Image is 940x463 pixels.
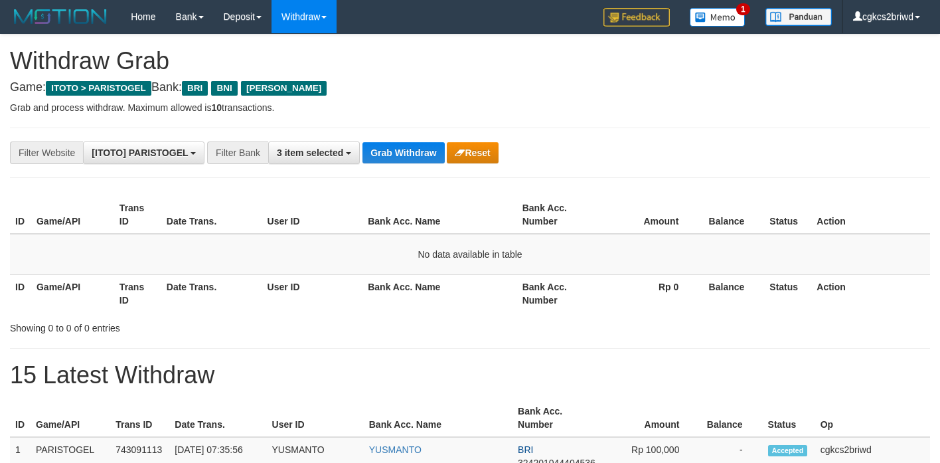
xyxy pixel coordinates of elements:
th: User ID [262,196,363,234]
h1: Withdraw Grab [10,48,930,74]
th: Bank Acc. Name [362,274,516,312]
th: ID [10,196,31,234]
th: Op [815,399,930,437]
span: ITOTO > PARISTOGEL [46,81,151,96]
span: 3 item selected [277,147,343,158]
span: [ITOTO] PARISTOGEL [92,147,188,158]
th: User ID [262,274,363,312]
button: 3 item selected [268,141,360,164]
th: Bank Acc. Number [517,274,600,312]
th: Balance [699,399,762,437]
th: Trans ID [114,274,161,312]
img: Button%20Memo.svg [690,8,745,27]
th: ID [10,274,31,312]
th: Bank Acc. Number [517,196,600,234]
span: BNI [211,81,237,96]
p: Grab and process withdraw. Maximum allowed is transactions. [10,101,930,114]
th: Balance [698,274,764,312]
span: 1 [736,3,750,15]
span: BRI [518,444,533,455]
img: MOTION_logo.png [10,7,111,27]
span: Accepted [768,445,808,456]
th: Action [811,274,930,312]
th: Balance [698,196,764,234]
img: panduan.png [765,8,832,26]
th: Status [764,274,811,312]
th: Bank Acc. Number [512,399,604,437]
button: [ITOTO] PARISTOGEL [83,141,204,164]
th: ID [10,399,31,437]
h1: 15 Latest Withdraw [10,362,930,389]
button: Reset [447,142,498,163]
th: Rp 0 [600,274,699,312]
h4: Game: Bank: [10,81,930,94]
th: Date Trans. [169,399,266,437]
th: Trans ID [110,399,169,437]
th: Bank Acc. Name [362,196,516,234]
span: BRI [182,81,208,96]
img: Feedback.jpg [603,8,670,27]
div: Filter Website [10,141,83,164]
th: Bank Acc. Name [364,399,512,437]
button: Grab Withdraw [362,142,444,163]
strong: 10 [211,102,222,113]
th: Date Trans. [161,274,262,312]
div: Filter Bank [207,141,268,164]
th: Amount [604,399,699,437]
th: User ID [267,399,364,437]
th: Trans ID [114,196,161,234]
th: Status [763,399,815,437]
th: Action [811,196,930,234]
th: Game/API [31,399,110,437]
div: Showing 0 to 0 of 0 entries [10,316,382,335]
th: Game/API [31,274,114,312]
span: [PERSON_NAME] [241,81,327,96]
th: Game/API [31,196,114,234]
th: Status [764,196,811,234]
a: YUSMANTO [369,444,422,455]
td: No data available in table [10,234,930,275]
th: Date Trans. [161,196,262,234]
th: Amount [600,196,699,234]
